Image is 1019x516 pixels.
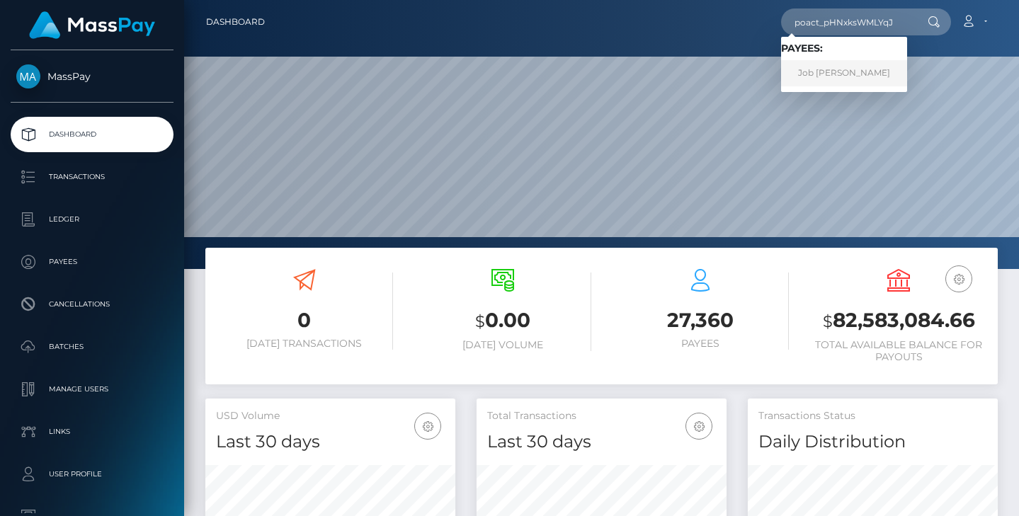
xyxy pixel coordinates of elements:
h3: 82,583,084.66 [810,306,987,336]
small: $ [475,311,485,331]
img: MassPay [16,64,40,88]
a: Dashboard [11,117,173,152]
h6: [DATE] Volume [414,339,591,351]
a: Dashboard [206,7,265,37]
h6: Total Available Balance for Payouts [810,339,987,363]
a: Job [PERSON_NAME] [781,60,907,86]
small: $ [823,311,833,331]
h6: [DATE] Transactions [216,338,393,350]
p: Links [16,421,168,442]
h5: USD Volume [216,409,445,423]
h3: 0 [216,306,393,334]
p: Ledger [16,209,168,230]
h4: Last 30 days [216,430,445,454]
img: MassPay Logo [29,11,155,39]
a: Manage Users [11,372,173,407]
a: User Profile [11,457,173,492]
input: Search... [781,8,914,35]
p: Cancellations [16,294,168,315]
a: Transactions [11,159,173,195]
h6: Payees [613,338,790,350]
span: MassPay [11,70,173,83]
h4: Last 30 days [487,430,716,454]
a: Payees [11,244,173,280]
a: Cancellations [11,287,173,322]
h5: Transactions Status [758,409,987,423]
h6: Payees: [781,42,907,55]
a: Batches [11,329,173,365]
h5: Total Transactions [487,409,716,423]
a: Ledger [11,202,173,237]
a: Links [11,414,173,449]
h3: 0.00 [414,306,591,336]
p: Payees [16,251,168,273]
p: Dashboard [16,124,168,145]
p: Manage Users [16,379,168,400]
p: Batches [16,336,168,357]
p: Transactions [16,166,168,188]
h4: Daily Distribution [758,430,987,454]
h3: 27,360 [613,306,790,334]
p: User Profile [16,464,168,485]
